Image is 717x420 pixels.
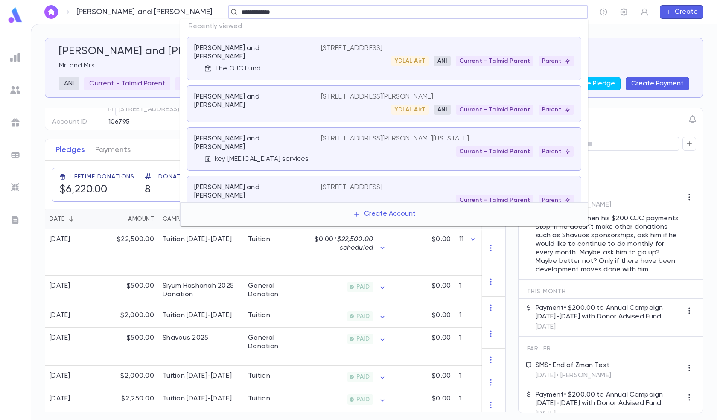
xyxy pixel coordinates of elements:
[434,58,450,64] span: ANI
[432,282,451,290] p: $0.00
[215,155,309,163] p: key [MEDICAL_DATA] services
[563,77,621,90] button: Create Pledge
[456,197,534,204] span: Current - Talmid Parent
[194,134,311,152] p: [PERSON_NAME] and [PERSON_NAME]
[542,106,571,113] p: Parent
[158,209,244,229] div: Campaign
[248,334,303,351] div: General Donation
[353,396,373,403] span: PAID
[50,334,70,342] div: [DATE]
[248,235,270,244] div: Tuition
[46,9,56,15] img: home_white.a664292cf8c1dea59945f0da9f25487c.svg
[536,190,682,199] p: Note
[194,44,311,61] p: [PERSON_NAME] and [PERSON_NAME]
[163,209,194,229] div: Campaign
[194,93,311,110] p: [PERSON_NAME] and [PERSON_NAME]
[539,146,574,157] div: Parent
[353,335,373,342] span: PAID
[536,391,682,408] p: Payment • $200.00 to Annual Campaign [DATE]-[DATE] with Donor Advised Fund
[542,197,571,204] p: Parent
[321,183,383,192] p: [STREET_ADDRESS]
[321,44,383,52] p: [STREET_ADDRESS]
[391,58,429,64] span: YDLAL AirT
[128,209,154,229] div: Amount
[95,139,131,160] button: Payments
[536,361,611,370] p: SMS • End of Zman Text
[539,195,574,205] div: Parent
[10,150,20,160] img: batches_grey.339ca447c9d9533ef1741baa751efc33.svg
[432,394,451,403] p: $0.00
[64,79,74,88] p: ANI
[103,305,158,328] div: $2,000.00
[539,105,574,115] div: Parent
[163,311,232,320] div: Tuition 2024-2025
[52,115,101,129] p: Account ID
[660,5,703,19] button: Create
[333,236,373,251] span: + $22,500.00 scheduled
[108,115,230,128] div: 106795
[59,61,689,70] p: Mr. and Mrs.
[527,345,551,352] span: Earlier
[455,388,506,411] div: 1
[59,184,134,196] h5: $6,220.00
[248,282,303,299] div: General Donation
[76,7,213,17] p: [PERSON_NAME] and [PERSON_NAME]
[456,106,534,113] span: Current - Talmid Parent
[50,209,64,229] div: Date
[10,85,20,95] img: students_grey.60c7aba0da46da39d6d829b817ac14fc.svg
[175,77,217,90] div: Parent
[536,323,682,331] p: [DATE]
[50,311,70,320] div: [DATE]
[10,182,20,192] img: imports_grey.530a8a0e642e233f2baf0ef88e8c9fcb.svg
[55,139,85,160] button: Pledges
[248,394,270,403] div: Tuition
[59,77,79,90] div: ANI
[103,328,158,366] div: $500.00
[527,288,566,295] span: This Month
[432,311,451,320] p: $0.00
[542,148,571,155] p: Parent
[114,212,128,226] button: Sort
[455,366,506,388] div: 1
[536,201,682,209] p: [DATE] • [PERSON_NAME]
[158,173,207,180] span: Donation Qty
[346,206,423,222] button: Create Account
[89,79,165,88] p: Current - Talmid Parent
[432,235,451,244] p: $0.00
[248,311,270,320] div: Tuition
[353,313,373,320] span: PAID
[539,56,574,66] div: Parent
[353,283,373,290] span: PAID
[459,235,463,244] p: 11
[163,235,232,244] div: Tuition 2025-2026
[119,104,180,114] p: [STREET_ADDRESS]
[7,7,24,23] img: logo
[456,148,534,155] span: Current - Talmid Parent
[103,366,158,388] div: $2,000.00
[50,235,70,244] div: [DATE]
[180,19,588,34] p: Recently viewed
[542,58,571,64] p: Parent
[455,328,506,366] div: 1
[103,209,158,229] div: Amount
[456,58,534,64] span: Current - Talmid Parent
[626,77,689,90] button: Create Payment
[536,371,611,380] p: [DATE] • [PERSON_NAME]
[163,334,208,342] div: Shavous 2025
[432,372,451,380] p: $0.00
[50,394,70,403] div: [DATE]
[536,214,682,274] p: In September, when his $200 OJC payments stop, if he doesn't make other donations such as Shavuos...
[59,45,252,58] h5: [PERSON_NAME] and [PERSON_NAME]
[434,106,450,113] span: ANI
[391,106,429,113] span: YDLAL AirT
[103,229,158,276] div: $22,500.00
[64,212,78,226] button: Sort
[536,409,682,418] p: [DATE]
[103,276,158,305] div: $500.00
[163,394,232,403] div: Tuition 2024-2025
[45,209,103,229] div: Date
[455,305,506,328] div: 1
[312,235,373,252] p: $0.00
[10,215,20,225] img: letters_grey.7941b92b52307dd3b8a917253454ce1c.svg
[536,304,682,321] p: Payment • $200.00 to Annual Campaign [DATE]-[DATE] with Donor Advised Fund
